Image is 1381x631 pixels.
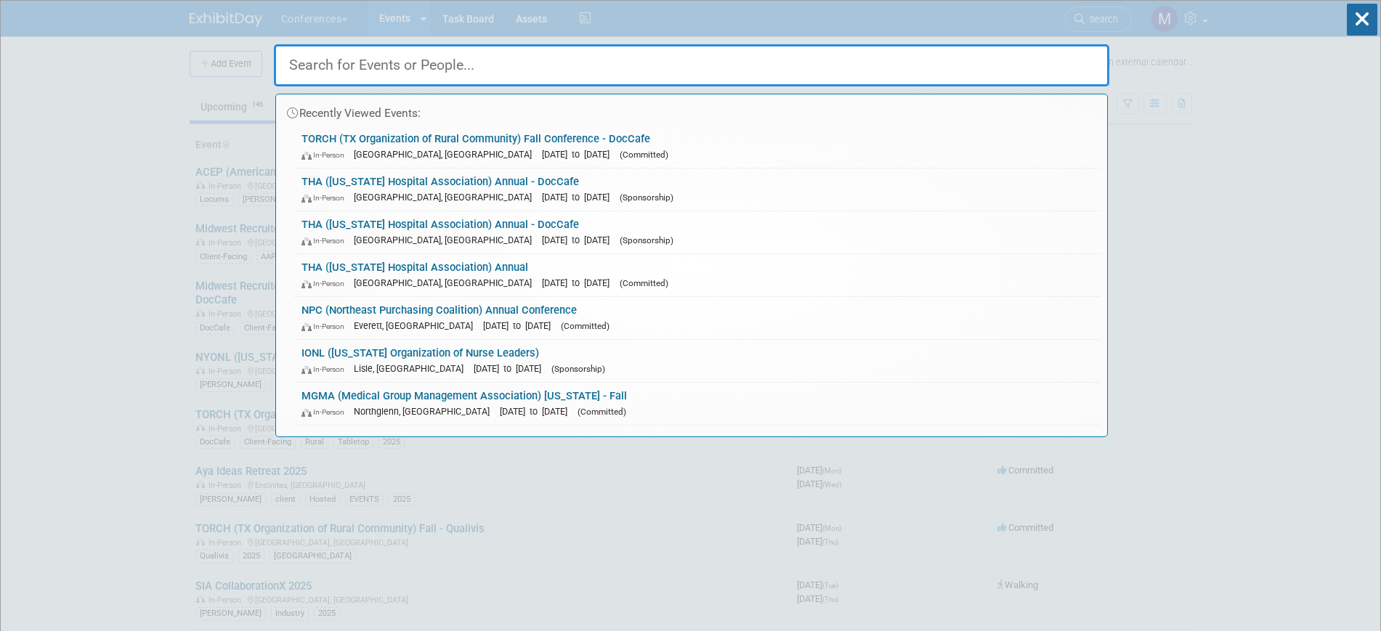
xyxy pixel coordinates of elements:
span: Northglenn, [GEOGRAPHIC_DATA] [354,406,497,417]
span: In-Person [301,322,351,331]
span: In-Person [301,193,351,203]
span: [GEOGRAPHIC_DATA], [GEOGRAPHIC_DATA] [354,235,539,245]
span: (Sponsorship) [620,192,673,203]
a: MGMA (Medical Group Management Association) [US_STATE] - Fall In-Person Northglenn, [GEOGRAPHIC_D... [294,383,1100,425]
a: THA ([US_STATE] Hospital Association) Annual In-Person [GEOGRAPHIC_DATA], [GEOGRAPHIC_DATA] [DATE... [294,254,1100,296]
span: [DATE] to [DATE] [542,149,617,160]
span: In-Person [301,236,351,245]
span: (Sponsorship) [620,235,673,245]
a: NPC (Northeast Purchasing Coalition) Annual Conference In-Person Everett, [GEOGRAPHIC_DATA] [DATE... [294,297,1100,339]
span: Lisle, [GEOGRAPHIC_DATA] [354,363,471,374]
span: [DATE] to [DATE] [474,363,548,374]
span: [GEOGRAPHIC_DATA], [GEOGRAPHIC_DATA] [354,149,539,160]
span: [DATE] to [DATE] [483,320,558,331]
span: (Sponsorship) [551,364,605,374]
div: Recently Viewed Events: [283,94,1100,126]
span: (Committed) [620,150,668,160]
span: [GEOGRAPHIC_DATA], [GEOGRAPHIC_DATA] [354,192,539,203]
span: (Committed) [578,407,626,417]
span: In-Person [301,150,351,160]
span: (Committed) [561,321,609,331]
span: In-Person [301,365,351,374]
input: Search for Events or People... [274,44,1109,86]
span: [DATE] to [DATE] [542,235,617,245]
span: [DATE] to [DATE] [500,406,575,417]
span: [GEOGRAPHIC_DATA], [GEOGRAPHIC_DATA] [354,277,539,288]
span: [DATE] to [DATE] [542,192,617,203]
span: [DATE] to [DATE] [542,277,617,288]
span: Everett, [GEOGRAPHIC_DATA] [354,320,480,331]
span: In-Person [301,279,351,288]
a: THA ([US_STATE] Hospital Association) Annual - DocCafe In-Person [GEOGRAPHIC_DATA], [GEOGRAPHIC_D... [294,211,1100,253]
a: TORCH (TX Organization of Rural Community) Fall Conference - DocCafe In-Person [GEOGRAPHIC_DATA],... [294,126,1100,168]
span: (Committed) [620,278,668,288]
a: THA ([US_STATE] Hospital Association) Annual - DocCafe In-Person [GEOGRAPHIC_DATA], [GEOGRAPHIC_D... [294,168,1100,211]
a: IONL ([US_STATE] Organization of Nurse Leaders) In-Person Lisle, [GEOGRAPHIC_DATA] [DATE] to [DAT... [294,340,1100,382]
span: In-Person [301,407,351,417]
